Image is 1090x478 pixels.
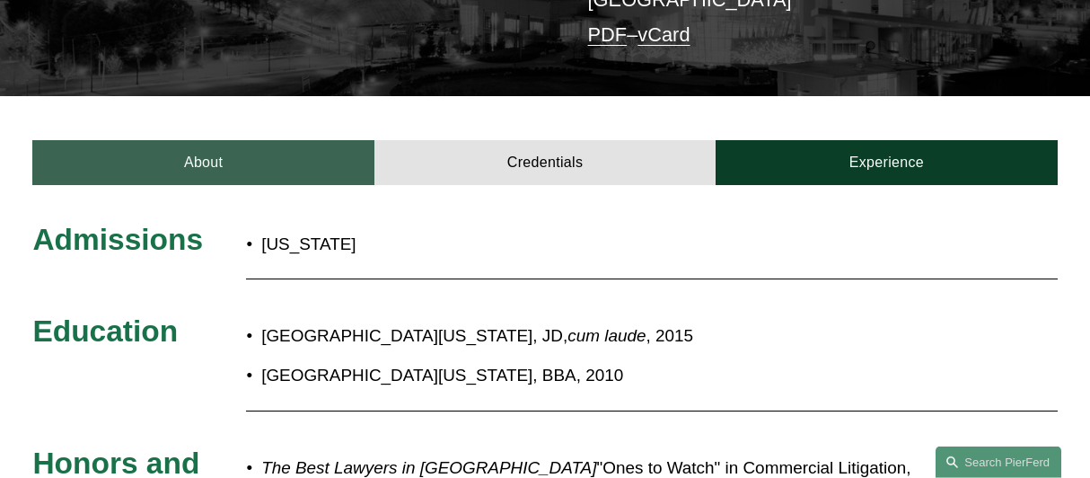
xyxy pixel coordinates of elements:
em: The Best Lawyers in [GEOGRAPHIC_DATA] [261,458,596,477]
span: Admissions [32,223,203,256]
a: Search this site [936,447,1061,478]
a: vCard [637,23,690,46]
a: PDF [588,23,628,46]
p: [GEOGRAPHIC_DATA][US_STATE], BBA, 2010 [261,360,929,391]
a: About [32,140,374,184]
span: Education [32,314,178,348]
p: [GEOGRAPHIC_DATA][US_STATE], JD, , 2015 [261,321,929,351]
em: cum laude [567,326,646,345]
a: Experience [716,140,1057,184]
p: [US_STATE] [261,229,630,260]
a: Credentials [374,140,716,184]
